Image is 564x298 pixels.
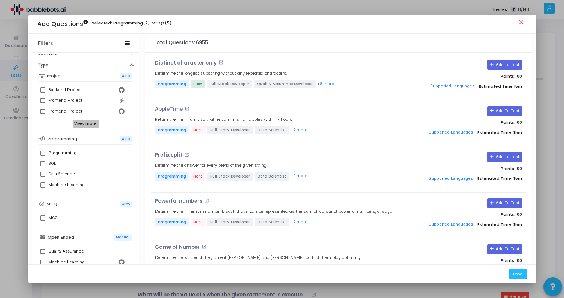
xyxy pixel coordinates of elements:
span: Data Scientist [255,126,289,134]
button: Type [32,59,139,71]
h4: Total Questions: 6955 [153,40,208,46]
h6: Programming [48,137,77,141]
span: 45m [512,130,522,135]
span: Programming [155,80,189,88]
button: Supported Languages [426,173,475,184]
h6: View more [73,120,99,128]
div: Machine Learning [48,258,85,267]
h6: Open Ended [48,235,74,240]
span: Programming [155,172,189,181]
span: Programming [155,218,189,226]
div: Machine Learning [48,181,85,190]
span: 100 [515,211,522,217]
span: 100 [515,73,522,79]
button: Add To Test [487,152,522,162]
mat-icon: open_in_new [219,60,223,65]
h6: Project [47,74,62,78]
button: Supported Languages [426,219,475,230]
span: Full Stack Developer [207,80,252,88]
p: Estimated Time: [405,219,522,230]
mat-icon: open_in_new [184,106,189,111]
button: Add To Test [487,60,522,70]
span: Hard [190,172,206,181]
mat-icon: open_in_new [202,244,207,249]
span: Data Scientist [255,218,289,226]
span: 45m [512,176,522,181]
span: 100 [515,166,522,172]
button: +2 more [290,173,308,180]
span: Auto [120,136,132,142]
span: Full Stack Developer [207,172,253,181]
div: Programming [48,149,76,158]
button: Supported Languages [428,81,477,92]
span: Hard [190,218,206,226]
h6: Type [38,62,48,68]
div: Frontend Project [48,107,82,116]
h5: Determine the minimum number k such that n can be represented as the sum of k distinct powerful n... [155,209,397,214]
button: Add To Test [487,106,522,116]
div: SQL [48,159,56,168]
span: Hard [190,126,206,134]
p: Points: [405,74,522,79]
h5: Determine the answer for every prefix of the given string. [155,163,267,168]
p: Estimated Time: [405,127,522,138]
mat-icon: open_in_new [184,152,189,157]
p: Estimated Time: [405,81,522,92]
button: Done [508,269,527,279]
span: Auto [120,73,132,79]
div: Quality Assurance [48,247,84,256]
span: Quality Assurance Developer [254,80,316,88]
h5: Determine the winner of the game if [PERSON_NAME] and [PERSON_NAME], both of them play optimally. [155,255,361,260]
p: Points: [405,120,522,125]
div: Filters [38,41,53,47]
div: Data Science [48,170,75,179]
span: 100 [515,257,522,263]
button: +2 more [290,219,308,226]
button: Supported Languages [426,127,475,138]
span: 45m [512,222,522,227]
p: Powerful numbers [155,198,202,204]
div: Frontend Project [48,96,82,105]
span: Manual [114,234,132,241]
p: Points: [405,166,522,171]
span: Data Scientist [255,172,289,181]
button: +2 more [290,127,308,134]
p: Distinct character only [155,60,217,66]
span: Auto [120,201,132,208]
mat-icon: close [518,19,527,28]
button: +5 more [317,81,334,88]
h6: MCQ [46,202,57,206]
h6: Selected: Programming(2), MCQs(5) [92,21,171,26]
button: Add To Test [487,198,522,208]
p: Game of Number [155,244,200,250]
span: Easy [190,80,205,88]
p: Points: [405,258,522,263]
p: Prefix split [155,152,182,158]
button: Add To Test [487,244,522,254]
h5: Return the minimum t so that he can finish all apples within k hours [155,117,292,122]
mat-icon: open_in_new [204,198,209,203]
span: Full Stack Developer [207,218,253,226]
h5: Determine the longest substring without any repeated characters. [155,71,287,76]
p: Estimated Time: [405,173,522,184]
div: MCQ [48,214,58,223]
span: Full Stack Developer [207,126,253,134]
span: Programming [155,126,189,134]
p: Points: [405,212,522,217]
div: Backend Project [48,86,82,95]
p: AppleTime [155,106,183,112]
span: 15m [514,84,522,89]
h3: Add Questions [37,20,88,28]
span: 100 [515,119,522,125]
